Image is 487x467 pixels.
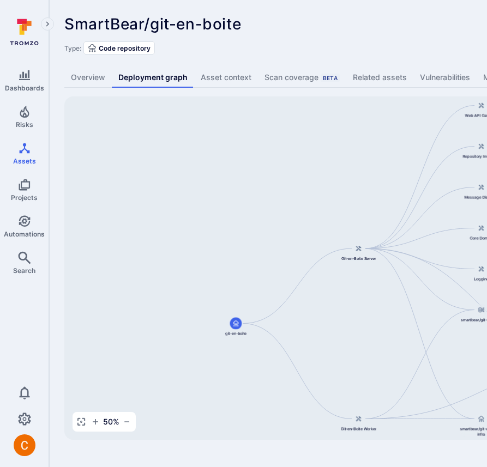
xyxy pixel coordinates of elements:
div: Beta [321,74,340,82]
span: Risks [16,120,33,129]
span: Type: [64,44,81,52]
span: Automations [4,230,45,238]
span: 50 % [103,416,119,427]
span: Code repository [99,44,151,52]
span: Projects [11,193,38,202]
button: Expand navigation menu [41,17,54,31]
span: SmartBear/git-en-boite [64,15,241,33]
span: Git-en-Boite Server [341,256,376,261]
span: Dashboards [5,84,44,92]
div: Scan coverage [264,72,340,83]
a: Overview [64,68,112,88]
div: Camilo Rivera [14,434,35,456]
img: ACg8ocJuq_DPPTkXyD9OlTnVLvDrpObecjcADscmEHLMiTyEnTELew=s96-c [14,434,35,456]
a: Asset context [194,68,258,88]
a: Related assets [346,68,413,88]
a: Vulnerabilities [413,68,477,88]
span: Assets [13,157,36,165]
span: Search [13,266,35,275]
span: git-en-boite [225,330,246,336]
a: Deployment graph [112,68,194,88]
i: Expand navigation menu [44,20,51,29]
span: Git-en-Boite Worker [341,426,376,431]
